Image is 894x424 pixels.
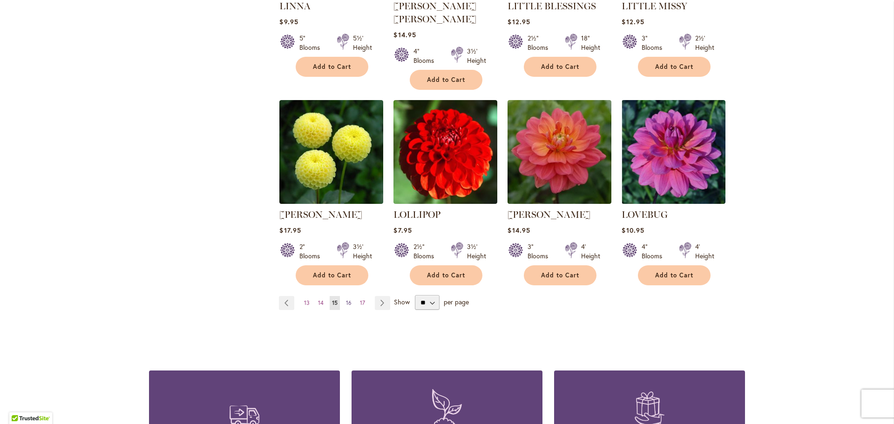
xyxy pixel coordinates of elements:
span: per page [444,297,469,306]
img: LORA ASHLEY [508,100,611,204]
div: 2" Blooms [299,242,325,261]
a: LITTLE SCOTTIE [279,197,383,206]
span: Add to Cart [541,63,579,71]
a: LITTLE BLESSINGS [508,0,596,12]
a: 16 [344,296,354,310]
div: 2½' Height [695,34,714,52]
span: Add to Cart [427,271,465,279]
div: 5½' Height [353,34,372,52]
div: 18" Height [581,34,600,52]
span: Add to Cart [313,63,351,71]
span: $7.95 [393,226,412,235]
img: LITTLE SCOTTIE [279,100,383,204]
span: $9.95 [279,17,298,26]
div: 3½' Height [467,242,486,261]
a: 14 [316,296,326,310]
span: $10.95 [622,226,644,235]
div: 3½' Height [467,47,486,65]
span: 13 [304,299,310,306]
a: [PERSON_NAME] [508,209,590,220]
a: [PERSON_NAME] [PERSON_NAME] [393,0,476,25]
iframe: Launch Accessibility Center [7,391,33,417]
img: LOLLIPOP [393,100,497,204]
a: LOVEBUG [622,209,668,220]
span: 15 [332,299,338,306]
span: 17 [360,299,365,306]
span: $14.95 [393,30,416,39]
a: LITTLE MISSY [622,0,687,12]
button: Add to Cart [296,265,368,285]
a: 13 [302,296,312,310]
a: 17 [358,296,367,310]
span: $17.95 [279,226,301,235]
button: Add to Cart [410,70,482,90]
button: Add to Cart [410,265,482,285]
span: Add to Cart [427,76,465,84]
a: LORA ASHLEY [508,197,611,206]
div: 3½' Height [353,242,372,261]
span: 14 [318,299,324,306]
span: 16 [346,299,352,306]
div: 4" Blooms [642,242,668,261]
a: LOLLIPOP [393,197,497,206]
span: $14.95 [508,226,530,235]
span: Show [394,297,410,306]
span: Add to Cart [655,271,693,279]
div: 3" Blooms [642,34,668,52]
div: 2½" Blooms [413,242,440,261]
span: Add to Cart [313,271,351,279]
div: 4' Height [581,242,600,261]
a: [PERSON_NAME] [279,209,362,220]
div: 2½" Blooms [528,34,554,52]
span: $12.95 [622,17,644,26]
span: Add to Cart [655,63,693,71]
a: LOVEBUG [622,197,725,206]
div: 5" Blooms [299,34,325,52]
a: LINNA [279,0,311,12]
a: LOLLIPOP [393,209,440,220]
div: 3" Blooms [528,242,554,261]
button: Add to Cart [524,57,596,77]
button: Add to Cart [524,265,596,285]
div: 4" Blooms [413,47,440,65]
button: Add to Cart [638,57,711,77]
span: $12.95 [508,17,530,26]
img: LOVEBUG [622,100,725,204]
span: Add to Cart [541,271,579,279]
button: Add to Cart [638,265,711,285]
button: Add to Cart [296,57,368,77]
div: 4' Height [695,242,714,261]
